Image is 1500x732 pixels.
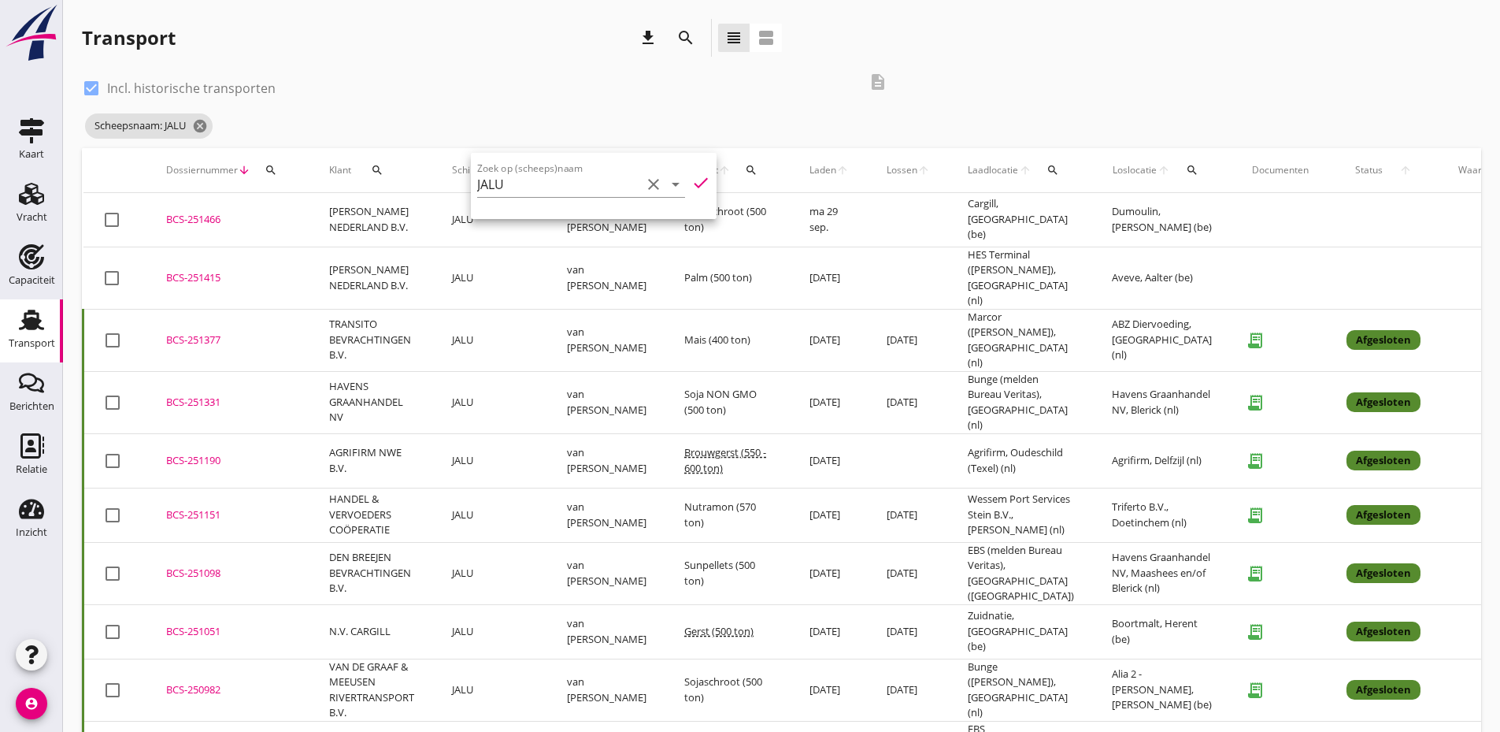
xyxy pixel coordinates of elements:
[166,566,291,582] div: BCS-251098
[166,333,291,348] div: BCS-251377
[166,395,291,411] div: BCS-251331
[791,247,868,309] td: [DATE]
[433,659,548,721] td: JALU
[310,193,433,247] td: [PERSON_NAME] NEDERLAND B.V.
[1093,542,1233,604] td: Havens Graanhandel NV, Maashees en/of Blerick (nl)
[665,542,791,604] td: Sunpellets (500 ton)
[836,164,849,176] i: arrow_upward
[1239,445,1271,477] i: receipt_long
[791,193,868,247] td: ma 29 sep.
[107,80,276,96] label: Incl. historische transporten
[19,149,44,159] div: Kaart
[166,507,291,523] div: BCS-251151
[949,371,1093,433] td: Bunge (melden Bureau Veritas), [GEOGRAPHIC_DATA] (nl)
[548,604,665,659] td: van [PERSON_NAME]
[868,371,949,433] td: [DATE]
[1093,659,1233,721] td: Alia 2 - [PERSON_NAME], [PERSON_NAME] (be)
[433,604,548,659] td: JALU
[665,488,791,542] td: Nutramon (570 ton)
[665,371,791,433] td: Soja NON GMO (500 ton)
[745,164,757,176] i: search
[9,338,55,348] div: Transport
[1112,163,1157,177] span: Loslocatie
[1346,563,1420,584] div: Afgesloten
[791,488,868,542] td: [DATE]
[791,309,868,371] td: [DATE]
[1019,164,1032,176] i: arrow_upward
[16,688,47,719] i: account_circle
[1046,164,1059,176] i: search
[166,270,291,286] div: BCS-251415
[1239,500,1271,531] i: receipt_long
[968,163,1019,177] span: Laadlocatie
[868,309,949,371] td: [DATE]
[477,172,641,197] input: Zoek op (scheeps)naam
[949,488,1093,542] td: Wessem Port Services Stein B.V., [PERSON_NAME] (nl)
[433,542,548,604] td: JALU
[791,604,868,659] td: [DATE]
[548,659,665,721] td: van [PERSON_NAME]
[684,445,766,475] span: Brouwgerst (550 - 600 ton)
[718,164,731,176] i: arrow_upward
[310,542,433,604] td: DEN BREEJEN BEVRACHTINGEN B.V.
[644,175,663,194] i: clear
[548,433,665,488] td: van [PERSON_NAME]
[310,488,433,542] td: HANDEL & VERVOEDERS COÖPERATIE
[371,164,383,176] i: search
[166,212,291,228] div: BCS-251466
[1093,247,1233,309] td: Aveve, Aalter (be)
[310,433,433,488] td: AGRIFIRM NWE B.V.
[1391,164,1421,176] i: arrow_upward
[949,433,1093,488] td: Agrifirm, Oudeschild (Texel) (nl)
[238,164,250,176] i: arrow_downward
[310,247,433,309] td: [PERSON_NAME] NEDERLAND B.V.
[676,28,695,47] i: search
[809,163,836,177] span: Laden
[868,542,949,604] td: [DATE]
[1346,505,1420,526] div: Afgesloten
[791,659,868,721] td: [DATE]
[1093,309,1233,371] td: ABZ Diervoeding, [GEOGRAPHIC_DATA] (nl)
[17,212,47,222] div: Vracht
[665,309,791,371] td: Mais (400 ton)
[166,453,291,469] div: BCS-251190
[1239,616,1271,648] i: receipt_long
[949,542,1093,604] td: EBS (melden Bureau Veritas), [GEOGRAPHIC_DATA] ([GEOGRAPHIC_DATA])
[310,371,433,433] td: HAVENS GRAANHANDEL NV
[1239,325,1271,356] i: receipt_long
[166,682,291,698] div: BCS-250982
[791,433,868,488] td: [DATE]
[82,25,176,50] div: Transport
[791,371,868,433] td: [DATE]
[85,113,213,139] span: Scheepsnaam: JALU
[791,542,868,604] td: [DATE]
[1239,558,1271,589] i: receipt_long
[868,604,949,659] td: [DATE]
[548,247,665,309] td: van [PERSON_NAME]
[310,659,433,721] td: VAN DE GRAAF & MEEUSEN RIVERTRANSPORT B.V.
[1346,680,1420,700] div: Afgesloten
[310,309,433,371] td: TRANSITO BEVRACHTINGEN B.V.
[310,604,433,659] td: N.V. CARGILL
[949,604,1093,659] td: Zuidnatie, [GEOGRAPHIC_DATA] (be)
[949,247,1093,309] td: HES Terminal ([PERSON_NAME]), [GEOGRAPHIC_DATA] (nl)
[548,309,665,371] td: van [PERSON_NAME]
[639,28,657,47] i: download
[548,488,665,542] td: van [PERSON_NAME]
[433,309,548,371] td: JALU
[548,193,665,247] td: van [PERSON_NAME]
[433,193,548,247] td: JALU
[1093,604,1233,659] td: Boortmalt, Herent (be)
[1346,330,1420,351] div: Afgesloten
[1346,163,1391,177] span: Status
[666,175,685,194] i: arrow_drop_down
[548,371,665,433] td: van [PERSON_NAME]
[1239,674,1271,706] i: receipt_long
[9,275,55,285] div: Capaciteit
[1346,392,1420,413] div: Afgesloten
[757,28,776,47] i: view_agenda
[1093,488,1233,542] td: Triferto B.V., Doetinchem (nl)
[16,527,47,537] div: Inzicht
[949,193,1093,247] td: Cargill, [GEOGRAPHIC_DATA] (be)
[887,163,917,177] span: Lossen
